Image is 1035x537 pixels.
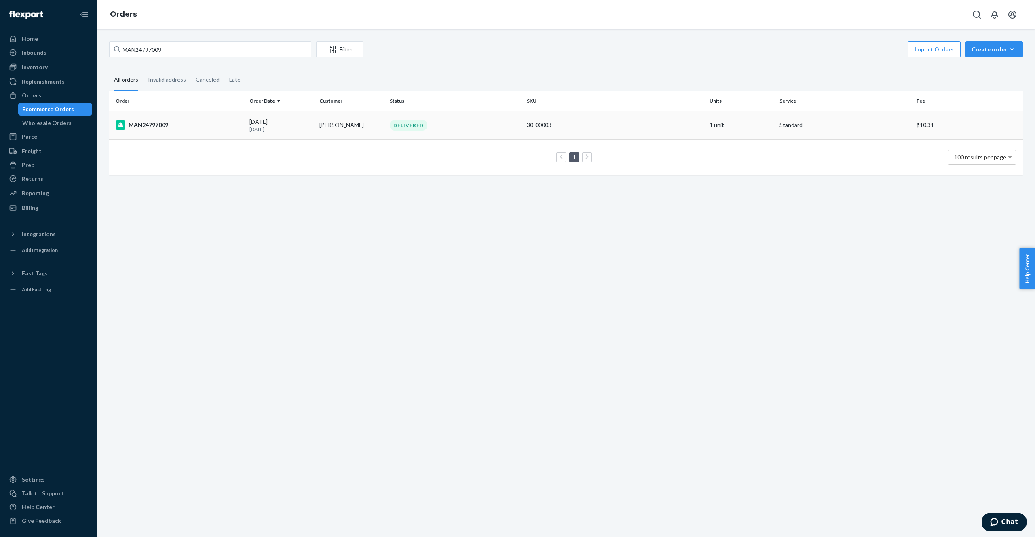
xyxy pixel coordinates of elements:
[22,49,46,57] div: Inbounds
[109,91,246,111] th: Order
[22,105,74,113] div: Ecommerce Orders
[22,247,58,254] div: Add Integration
[5,201,92,214] a: Billing
[5,514,92,527] button: Give Feedback
[229,69,241,90] div: Late
[5,46,92,59] a: Inbounds
[972,45,1017,53] div: Create order
[5,75,92,88] a: Replenishments
[116,120,243,130] div: MAN24797009
[5,244,92,257] a: Add Integration
[22,161,34,169] div: Prep
[249,126,313,133] p: [DATE]
[22,175,43,183] div: Returns
[5,130,92,143] a: Parcel
[317,45,363,53] div: Filter
[196,69,220,90] div: Canceled
[114,69,138,91] div: All orders
[969,6,985,23] button: Open Search Box
[9,11,43,19] img: Flexport logo
[22,63,48,71] div: Inventory
[5,61,92,74] a: Inventory
[5,501,92,514] a: Help Center
[965,41,1023,57] button: Create order
[5,228,92,241] button: Integrations
[5,172,92,185] a: Returns
[5,89,92,102] a: Orders
[779,121,910,129] p: Standard
[18,116,93,129] a: Wholesale Orders
[1004,6,1020,23] button: Open account menu
[22,489,64,497] div: Talk to Support
[103,3,144,26] ol: breadcrumbs
[109,41,311,57] input: Search orders
[22,91,41,99] div: Orders
[571,154,577,161] a: Page 1 is your current page
[22,230,56,238] div: Integrations
[22,503,55,511] div: Help Center
[986,6,1003,23] button: Open notifications
[706,91,776,111] th: Units
[5,159,92,171] a: Prep
[22,517,61,525] div: Give Feedback
[524,91,706,111] th: SKU
[319,97,383,104] div: Customer
[5,187,92,200] a: Reporting
[5,267,92,280] button: Fast Tags
[387,91,524,111] th: Status
[316,41,363,57] button: Filter
[22,35,38,43] div: Home
[390,120,427,131] div: DELIVERED
[18,103,93,116] a: Ecommerce Orders
[5,32,92,45] a: Home
[316,111,386,139] td: [PERSON_NAME]
[22,189,49,197] div: Reporting
[22,476,45,484] div: Settings
[5,283,92,296] a: Add Fast Tag
[706,111,776,139] td: 1 unit
[22,269,48,277] div: Fast Tags
[1019,248,1035,289] button: Help Center
[776,91,913,111] th: Service
[527,121,703,129] div: 30-00003
[110,10,137,19] a: Orders
[913,91,1023,111] th: Fee
[5,473,92,486] a: Settings
[22,78,65,86] div: Replenishments
[22,204,38,212] div: Billing
[982,513,1027,533] iframe: Opens a widget where you can chat to one of our agents
[908,41,961,57] button: Import Orders
[22,119,72,127] div: Wholesale Orders
[5,145,92,158] a: Freight
[22,286,51,293] div: Add Fast Tag
[913,111,1023,139] td: $10.31
[148,69,186,90] div: Invalid address
[76,6,92,23] button: Close Navigation
[246,91,316,111] th: Order Date
[249,118,313,133] div: [DATE]
[5,487,92,500] button: Talk to Support
[954,154,1006,161] span: 100 results per page
[22,133,39,141] div: Parcel
[22,147,42,155] div: Freight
